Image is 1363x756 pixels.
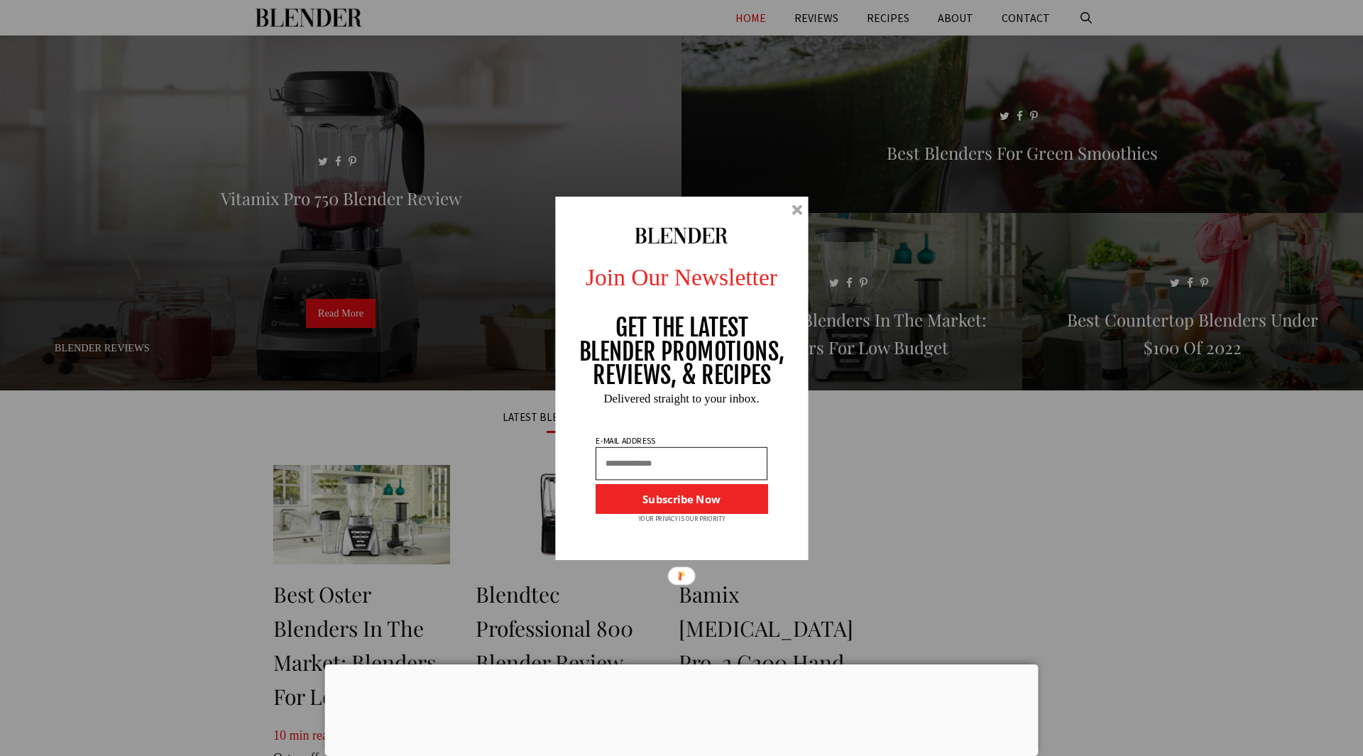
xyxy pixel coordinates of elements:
[579,316,785,388] p: GET THE LATEST BLENDER PROMOTIONS, REVIEWS, & RECIPES
[638,513,726,523] p: YOUR PRIVACY IS OUR PRIORITY
[325,664,1039,752] iframe: Advertisement
[594,436,657,444] p: E-MAIL ADDRESS
[543,259,821,295] p: Join Our Newsletter
[596,483,767,513] button: Subscribe Now
[543,392,821,404] p: Delivered straight to your inbox.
